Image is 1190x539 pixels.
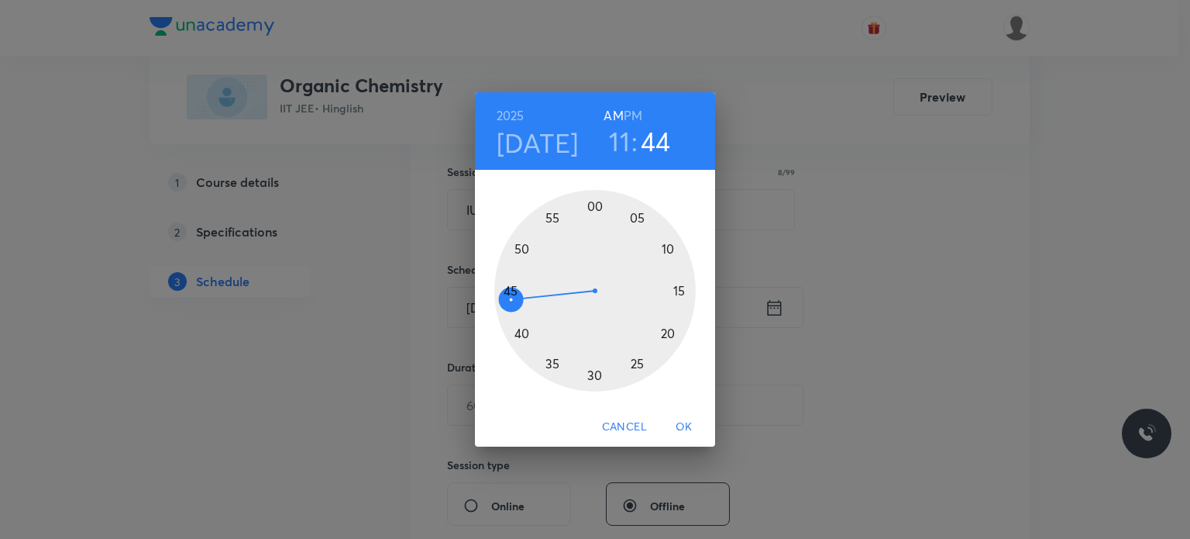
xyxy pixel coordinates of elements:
[624,105,642,126] button: PM
[641,125,671,157] button: 44
[596,413,653,441] button: Cancel
[497,105,524,126] button: 2025
[604,105,623,126] button: AM
[497,126,579,159] button: [DATE]
[666,417,703,437] span: OK
[609,125,630,157] button: 11
[659,413,709,441] button: OK
[602,417,647,437] span: Cancel
[631,125,638,157] h3: :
